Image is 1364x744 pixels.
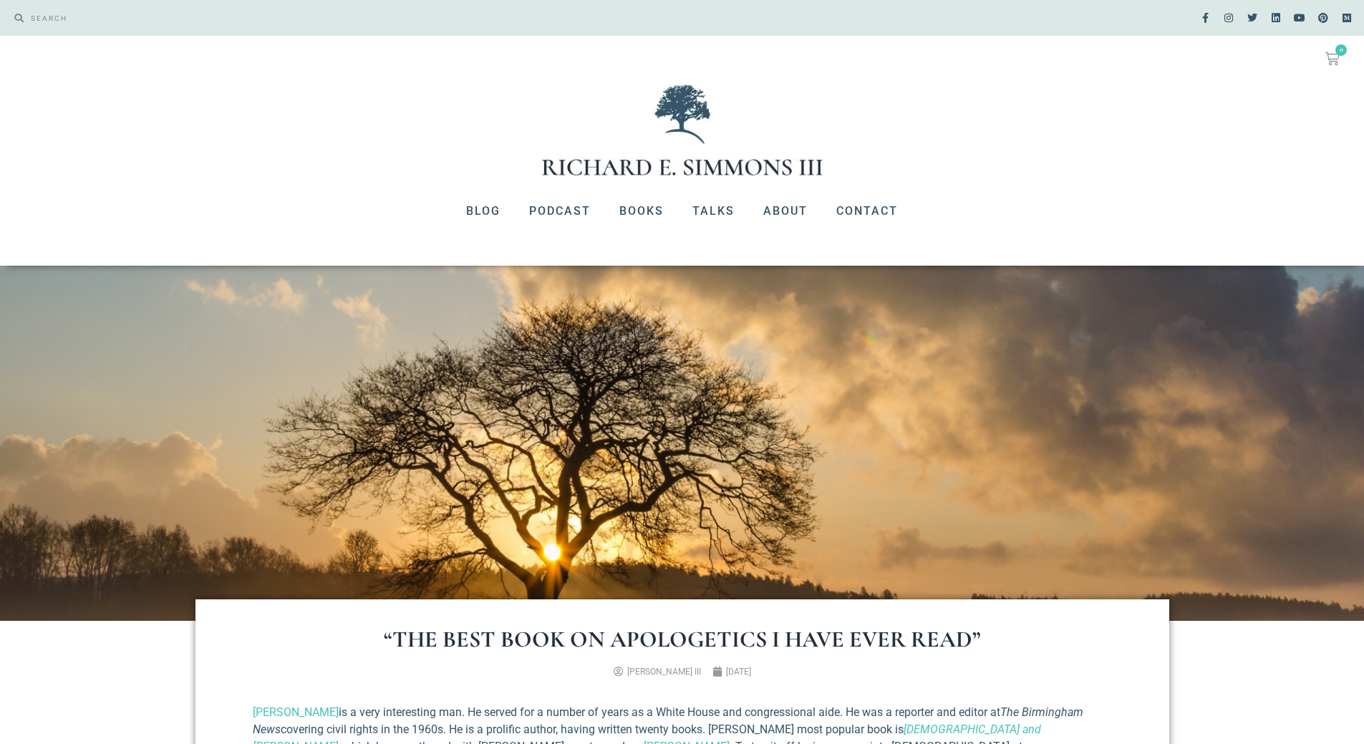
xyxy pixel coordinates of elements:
[253,705,1083,736] em: The Birmingham News
[678,193,749,230] a: Talks
[515,193,605,230] a: Podcast
[749,193,822,230] a: About
[605,193,678,230] a: Books
[726,667,751,677] time: [DATE]
[452,193,515,230] a: Blog
[1308,43,1357,74] a: 0
[253,705,339,719] a: [PERSON_NAME]
[822,193,912,230] a: Contact
[712,665,751,678] a: [DATE]
[253,628,1112,651] h1: “The Best Book on Apologetics I Have Ever Read”
[1335,44,1347,56] span: 0
[24,7,675,29] input: SEARCH
[627,667,701,677] span: [PERSON_NAME] III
